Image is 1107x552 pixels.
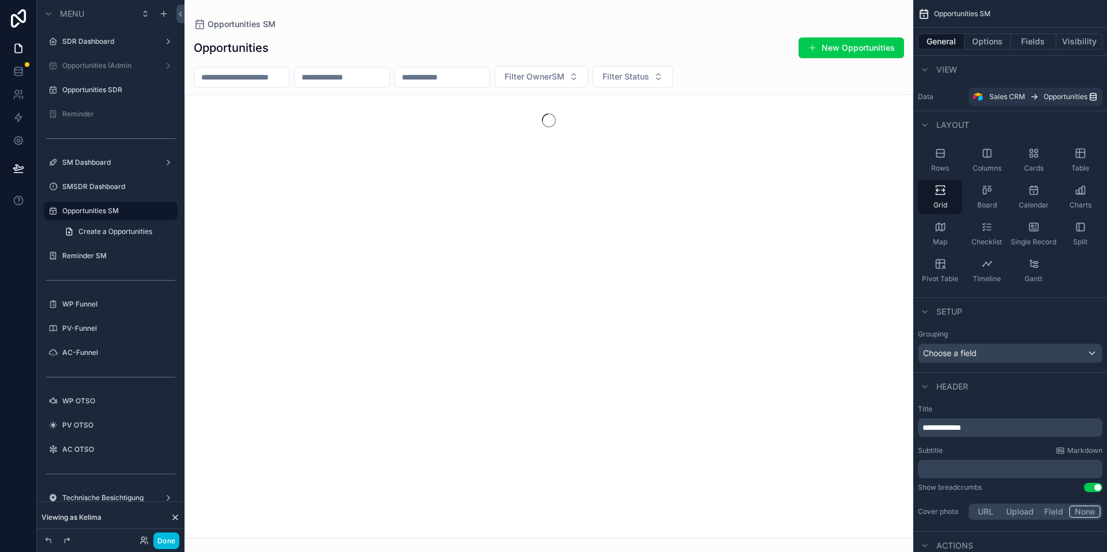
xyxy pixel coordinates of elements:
button: Split [1058,217,1102,251]
span: Split [1073,237,1087,247]
span: Create a Opportunities [78,227,152,236]
span: Timeline [973,274,1001,283]
label: SMSDR Dashboard [62,182,171,191]
label: AC OTSO [62,445,171,454]
div: scrollable content [918,418,1102,437]
span: Opportunities [1044,92,1087,101]
button: Checklist [965,217,1009,251]
label: Opportunities SDR [62,85,171,94]
div: Show breadcrumbs [918,483,982,492]
button: Charts [1058,180,1102,214]
button: None [1069,505,1101,518]
a: Markdown [1056,446,1102,455]
span: Pivot Table [922,274,958,283]
button: Table [1058,143,1102,177]
span: Single Record [1011,237,1056,247]
button: Choose a field [918,343,1102,363]
label: Data [918,92,964,101]
span: Table [1071,164,1089,173]
label: Reminder SM [62,251,171,260]
label: Opportunities (Admin [62,61,155,70]
label: Subtitle [918,446,943,455]
button: Visibility [1056,33,1102,50]
span: Gantt [1025,274,1042,283]
span: Sales CRM [989,92,1025,101]
a: Sales CRMOpportunities [969,88,1102,106]
span: Checklist [972,237,1002,247]
button: URL [970,505,1001,518]
label: WP OTSO [62,396,171,406]
button: Map [918,217,962,251]
button: Done [153,532,179,549]
button: Timeline [965,254,1009,288]
button: Columns [965,143,1009,177]
span: Choose a field [923,348,977,358]
span: Setup [936,306,962,317]
button: Fields [1011,33,1057,50]
button: Pivot Table [918,254,962,288]
button: Single Record [1011,217,1056,251]
span: Charts [1070,201,1091,210]
label: WP Funnel [62,300,171,309]
span: Opportunities SM [934,9,991,18]
span: Menu [60,8,84,20]
label: SDR Dashboard [62,37,155,46]
label: Technische Besichtigung [62,493,155,502]
label: Opportunities SM [62,206,171,215]
span: Map [933,237,947,247]
a: Create a Opportunities [58,222,178,241]
img: Airtable Logo [973,92,982,101]
span: Markdown [1067,446,1102,455]
span: Grid [933,201,947,210]
label: Cover photo [918,507,964,516]
label: AC-Funnel [62,348,171,357]
span: Rows [931,164,949,173]
label: Title [918,404,1102,414]
button: Cards [1011,143,1056,177]
span: Calendar [1019,201,1049,210]
span: Header [936,381,968,392]
button: Board [965,180,1009,214]
span: View [936,64,957,75]
button: General [918,33,965,50]
span: Layout [936,119,969,131]
span: Cards [1024,164,1044,173]
button: Calendar [1011,180,1056,214]
label: PV OTSO [62,421,171,430]
button: Field [1039,505,1070,518]
span: Columns [973,164,1001,173]
button: Upload [1001,505,1039,518]
button: Rows [918,143,962,177]
div: scrollable content [918,460,1102,478]
span: Viewing as Kelima [42,513,101,522]
label: Reminder [62,109,171,119]
button: Grid [918,180,962,214]
button: Gantt [1011,254,1056,288]
label: Grouping [918,330,948,339]
label: SM Dashboard [62,158,155,167]
label: PV-Funnel [62,324,171,333]
span: Board [977,201,997,210]
button: Options [965,33,1011,50]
